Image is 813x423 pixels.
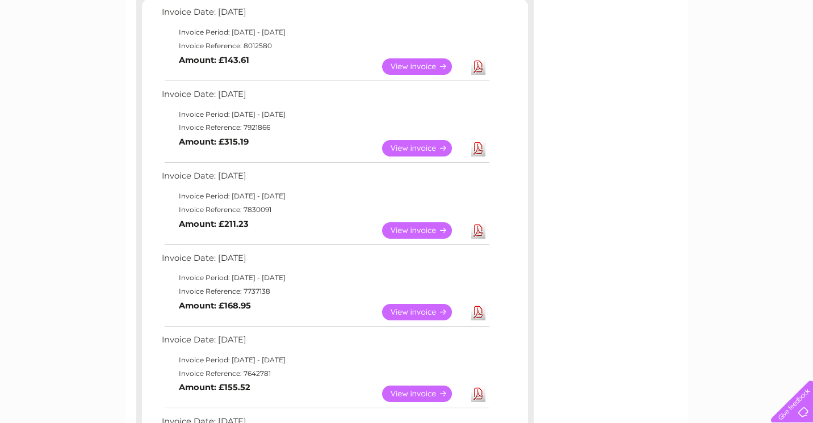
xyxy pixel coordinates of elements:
td: Invoice Date: [DATE] [159,5,491,26]
a: 0333 014 3131 [599,6,677,20]
a: Log out [776,48,802,57]
a: Download [471,386,485,402]
td: Invoice Date: [DATE] [159,251,491,272]
a: View [382,140,466,156]
img: logo.png [28,29,86,64]
td: Invoice Date: [DATE] [159,87,491,108]
a: Telecoms [673,48,707,57]
td: Invoice Reference: 7830091 [159,203,491,217]
a: Energy [642,48,667,57]
a: Water [613,48,635,57]
div: Clear Business is a trading name of Verastar Limited (registered in [GEOGRAPHIC_DATA] No. 3667643... [139,6,676,55]
a: Download [471,304,485,320]
a: Download [471,140,485,156]
td: Invoice Reference: 7642781 [159,367,491,380]
a: View [382,58,466,75]
td: Invoice Period: [DATE] - [DATE] [159,271,491,285]
a: Blog [714,48,731,57]
td: Invoice Reference: 7737138 [159,285,491,298]
td: Invoice Reference: 7921866 [159,121,491,134]
a: View [382,386,466,402]
b: Amount: £143.61 [179,55,249,65]
b: Amount: £211.23 [179,219,249,229]
a: Contact [737,48,765,57]
a: View [382,304,466,320]
td: Invoice Date: [DATE] [159,332,491,353]
td: Invoice Period: [DATE] - [DATE] [159,108,491,121]
b: Amount: £155.52 [179,382,250,392]
a: View [382,222,466,239]
b: Amount: £168.95 [179,301,251,311]
td: Invoice Period: [DATE] - [DATE] [159,189,491,203]
td: Invoice Reference: 8012580 [159,39,491,53]
td: Invoice Period: [DATE] - [DATE] [159,353,491,367]
b: Amount: £315.19 [179,137,249,147]
td: Invoice Date: [DATE] [159,168,491,189]
td: Invoice Period: [DATE] - [DATE] [159,26,491,39]
a: Download [471,222,485,239]
a: Download [471,58,485,75]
